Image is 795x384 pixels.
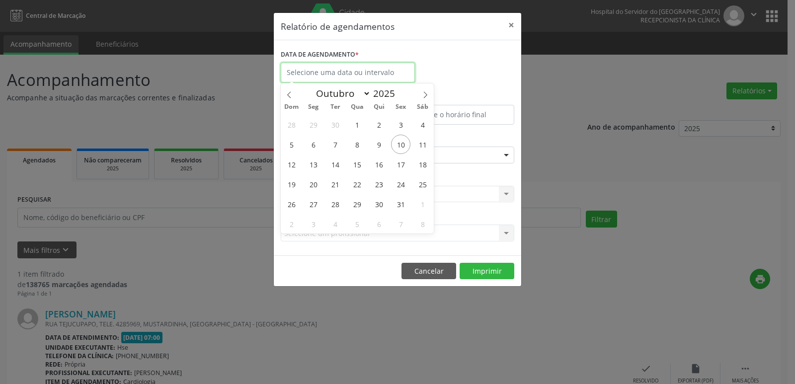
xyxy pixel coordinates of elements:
[304,214,323,233] span: Novembro 3, 2025
[413,194,432,214] span: Novembro 1, 2025
[412,104,434,110] span: Sáb
[413,214,432,233] span: Novembro 8, 2025
[325,194,345,214] span: Outubro 28, 2025
[413,174,432,194] span: Outubro 25, 2025
[303,104,324,110] span: Seg
[391,174,410,194] span: Outubro 24, 2025
[501,13,521,37] button: Close
[368,104,390,110] span: Qui
[311,86,371,100] select: Month
[391,115,410,134] span: Outubro 3, 2025
[281,20,395,33] h5: Relatório de agendamentos
[282,174,301,194] span: Outubro 19, 2025
[282,115,301,134] span: Setembro 28, 2025
[460,263,514,280] button: Imprimir
[391,135,410,154] span: Outubro 10, 2025
[391,154,410,174] span: Outubro 17, 2025
[282,135,301,154] span: Outubro 5, 2025
[369,154,389,174] span: Outubro 16, 2025
[371,87,403,100] input: Year
[325,154,345,174] span: Outubro 14, 2025
[347,115,367,134] span: Outubro 1, 2025
[325,174,345,194] span: Outubro 21, 2025
[304,154,323,174] span: Outubro 13, 2025
[347,154,367,174] span: Outubro 15, 2025
[325,135,345,154] span: Outubro 7, 2025
[347,174,367,194] span: Outubro 22, 2025
[413,135,432,154] span: Outubro 11, 2025
[281,63,415,82] input: Selecione uma data ou intervalo
[325,115,345,134] span: Setembro 30, 2025
[281,104,303,110] span: Dom
[281,47,359,63] label: DATA DE AGENDAMENTO
[304,174,323,194] span: Outubro 20, 2025
[346,104,368,110] span: Qua
[413,154,432,174] span: Outubro 18, 2025
[369,194,389,214] span: Outubro 30, 2025
[390,104,412,110] span: Sex
[347,214,367,233] span: Novembro 5, 2025
[347,135,367,154] span: Outubro 8, 2025
[401,263,456,280] button: Cancelar
[347,194,367,214] span: Outubro 29, 2025
[369,174,389,194] span: Outubro 23, 2025
[400,105,514,125] input: Selecione o horário final
[391,214,410,233] span: Novembro 7, 2025
[304,135,323,154] span: Outubro 6, 2025
[400,89,514,105] label: ATÉ
[282,214,301,233] span: Novembro 2, 2025
[304,115,323,134] span: Setembro 29, 2025
[282,194,301,214] span: Outubro 26, 2025
[324,104,346,110] span: Ter
[304,194,323,214] span: Outubro 27, 2025
[413,115,432,134] span: Outubro 4, 2025
[369,214,389,233] span: Novembro 6, 2025
[369,135,389,154] span: Outubro 9, 2025
[282,154,301,174] span: Outubro 12, 2025
[391,194,410,214] span: Outubro 31, 2025
[369,115,389,134] span: Outubro 2, 2025
[325,214,345,233] span: Novembro 4, 2025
